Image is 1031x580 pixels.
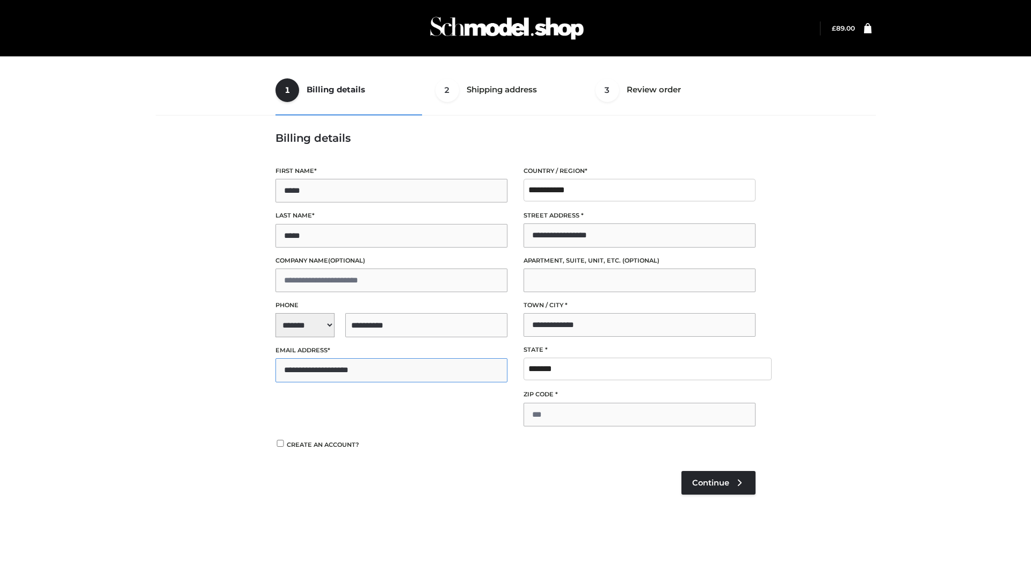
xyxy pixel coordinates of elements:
label: Town / City [524,300,756,310]
label: Last name [275,211,507,221]
a: £89.00 [832,24,855,32]
label: Company name [275,256,507,266]
label: ZIP Code [524,389,756,400]
a: Continue [681,471,756,495]
img: Schmodel Admin 964 [426,7,587,49]
label: Apartment, suite, unit, etc. [524,256,756,266]
span: Create an account? [287,441,359,448]
label: First name [275,166,507,176]
label: State [524,345,756,355]
input: Create an account? [275,440,285,447]
span: (optional) [328,257,365,264]
h3: Billing details [275,132,756,144]
span: (optional) [622,257,659,264]
span: £ [832,24,836,32]
label: Phone [275,300,507,310]
label: Street address [524,211,756,221]
bdi: 89.00 [832,24,855,32]
label: Email address [275,345,507,356]
span: Continue [692,478,729,488]
label: Country / Region [524,166,756,176]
